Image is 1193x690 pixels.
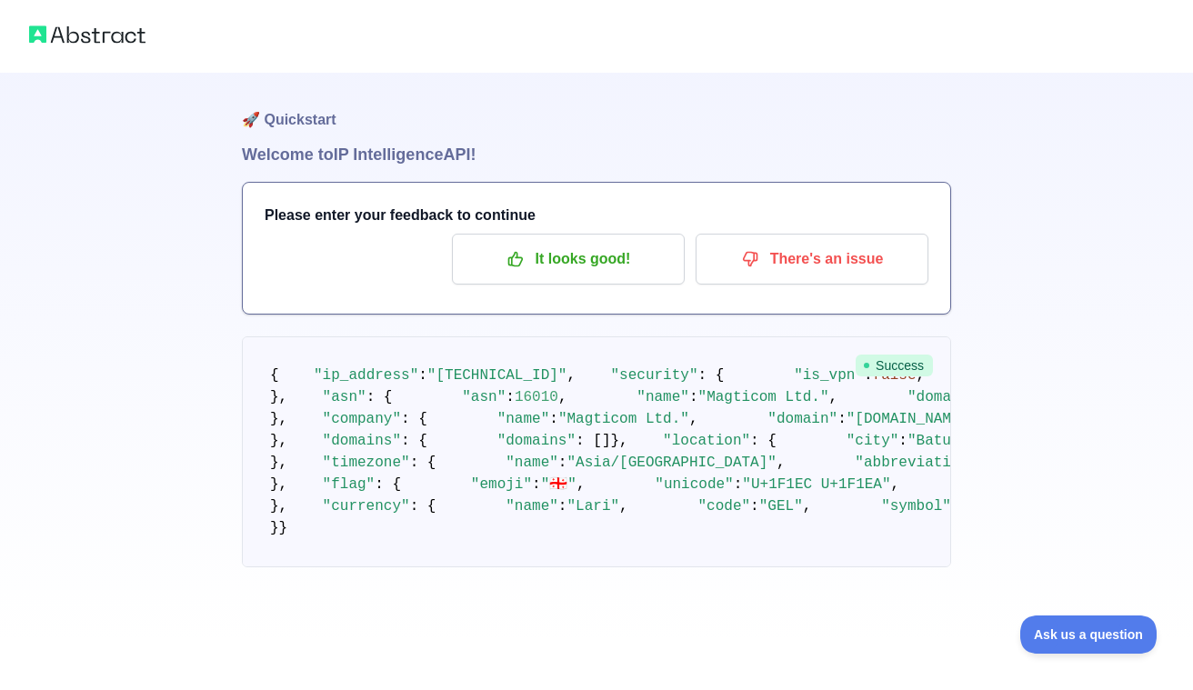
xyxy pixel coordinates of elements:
span: "asn" [323,389,366,405]
span: , [576,476,586,493]
span: "flag" [323,476,376,493]
span: "emoji" [471,476,532,493]
span: , [566,367,576,384]
span: , [558,389,567,405]
span: "Asia/[GEOGRAPHIC_DATA]" [566,455,776,471]
span: "domain" [767,411,837,427]
span: , [829,389,838,405]
span: "domains" [497,433,576,449]
span: , [689,411,698,427]
span: "timezone" [323,455,410,471]
span: , [619,498,628,515]
span: "unicode" [655,476,733,493]
span: , [891,476,900,493]
span: Success [856,355,933,376]
span: "name" [497,411,550,427]
span: : { [401,411,427,427]
iframe: Toggle Customer Support [1020,615,1157,654]
span: "abbreviation" [855,455,977,471]
span: "🇬🇪" [541,476,576,493]
span: : [689,389,698,405]
span: "is_vpn" [794,367,864,384]
h1: 🚀 Quickstart [242,73,951,142]
span: "Magticom Ltd." [558,411,689,427]
span: "Batumi" [907,433,977,449]
span: "code" [698,498,751,515]
span: "name" [637,389,689,405]
span: "name" [506,498,558,515]
span: : { [750,433,777,449]
span: : [837,411,847,427]
span: : [734,476,743,493]
span: : [418,367,427,384]
span: 16010 [515,389,558,405]
span: : [750,498,759,515]
span: "company" [323,411,401,427]
button: There's an issue [696,234,928,285]
span: : { [410,455,436,471]
span: "location" [663,433,750,449]
span: "Magticom Ltd." [698,389,829,405]
span: "name" [506,455,558,471]
span: , [803,498,812,515]
span: "symbol" [881,498,951,515]
p: It looks good! [466,244,671,275]
span: : [532,476,541,493]
span: "currency" [323,498,410,515]
span: : [549,411,558,427]
span: "[TECHNICAL_ID]" [427,367,567,384]
span: : [898,433,907,449]
span: : { [698,367,725,384]
span: { [270,367,279,384]
h1: Welcome to IP Intelligence API! [242,142,951,167]
img: Abstract logo [29,22,145,47]
span: "security" [610,367,697,384]
h3: Please enter your feedback to continue [265,205,928,226]
span: , [777,455,786,471]
span: : [506,389,515,405]
span: : [558,455,567,471]
span: "city" [847,433,899,449]
span: "GEL" [759,498,803,515]
span: "Lari" [566,498,619,515]
span: "ip_address" [314,367,418,384]
span: "domains" [323,433,401,449]
span: : { [366,389,393,405]
span: : { [375,476,401,493]
span: "U+1F1EC U+1F1EA" [742,476,890,493]
span: "[DOMAIN_NAME]" [847,411,977,427]
span: : [] [576,433,610,449]
p: There's an issue [709,244,915,275]
span: : { [401,433,427,449]
span: : [558,498,567,515]
button: It looks good! [452,234,685,285]
span: "domain" [907,389,977,405]
span: "asn" [462,389,506,405]
span: : { [410,498,436,515]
